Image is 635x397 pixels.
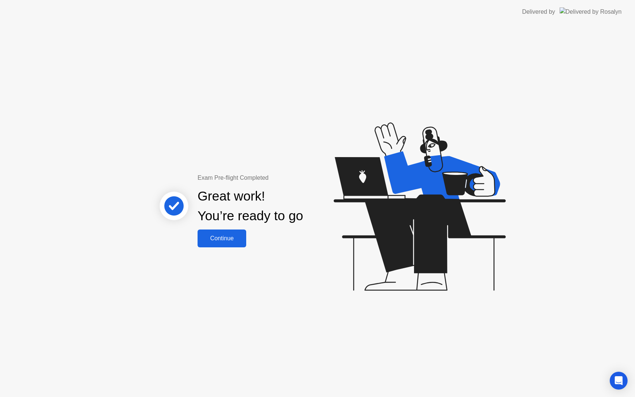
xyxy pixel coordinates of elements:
[198,186,303,226] div: Great work! You’re ready to go
[560,7,622,16] img: Delivered by Rosalyn
[610,372,628,390] div: Open Intercom Messenger
[198,230,246,247] button: Continue
[198,173,351,182] div: Exam Pre-flight Completed
[200,235,244,242] div: Continue
[522,7,555,16] div: Delivered by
